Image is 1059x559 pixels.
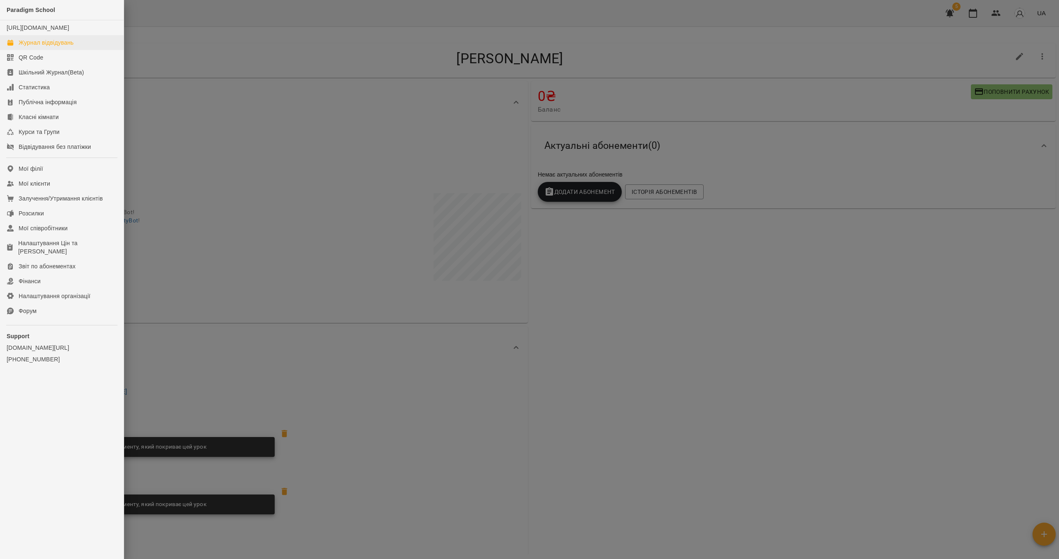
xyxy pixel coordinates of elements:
[19,165,43,173] div: Мої філії
[19,53,43,62] div: QR Code
[19,262,76,270] div: Звіт по абонементах
[19,277,41,285] div: Фінанси
[19,68,84,76] div: Шкільний Журнал(Beta)
[19,179,50,188] div: Мої клієнти
[19,143,91,151] div: Відвідування без платіжки
[7,7,55,13] span: Paradigm School
[19,83,50,91] div: Статистика
[19,194,103,203] div: Залучення/Утримання клієнтів
[19,209,44,217] div: Розсилки
[18,239,117,256] div: Налаштування Цін та [PERSON_NAME]
[19,292,91,300] div: Налаштування організації
[19,38,74,47] div: Журнал відвідувань
[7,355,117,363] a: [PHONE_NUMBER]
[19,98,77,106] div: Публічна інформація
[19,307,37,315] div: Форум
[19,128,60,136] div: Курси та Групи
[19,113,59,121] div: Класні кімнати
[7,332,117,340] p: Support
[7,24,69,31] a: [URL][DOMAIN_NAME]
[7,344,117,352] a: [DOMAIN_NAME][URL]
[19,224,68,232] div: Мої співробітники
